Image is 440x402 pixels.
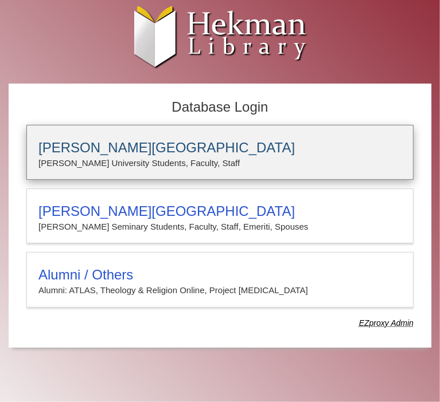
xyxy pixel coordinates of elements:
summary: Alumni / OthersAlumni: ATLAS, Theology & Religion Online, Project [MEDICAL_DATA] [38,267,402,298]
p: [PERSON_NAME] Seminary Students, Faculty, Staff, Emeriti, Spouses [38,219,402,234]
a: [PERSON_NAME][GEOGRAPHIC_DATA][PERSON_NAME] University Students, Faculty, Staff [26,125,414,180]
h3: [PERSON_NAME][GEOGRAPHIC_DATA] [38,140,402,156]
p: Alumni: ATLAS, Theology & Religion Online, Project [MEDICAL_DATA] [38,283,402,298]
a: [PERSON_NAME][GEOGRAPHIC_DATA][PERSON_NAME] Seminary Students, Faculty, Staff, Emeriti, Spouses [26,188,414,243]
h3: Alumni / Others [38,267,402,283]
p: [PERSON_NAME] University Students, Faculty, Staff [38,156,402,171]
dfn: Use Alumni login [359,318,414,328]
h2: Database Login [21,96,419,119]
h3: [PERSON_NAME][GEOGRAPHIC_DATA] [38,203,402,219]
